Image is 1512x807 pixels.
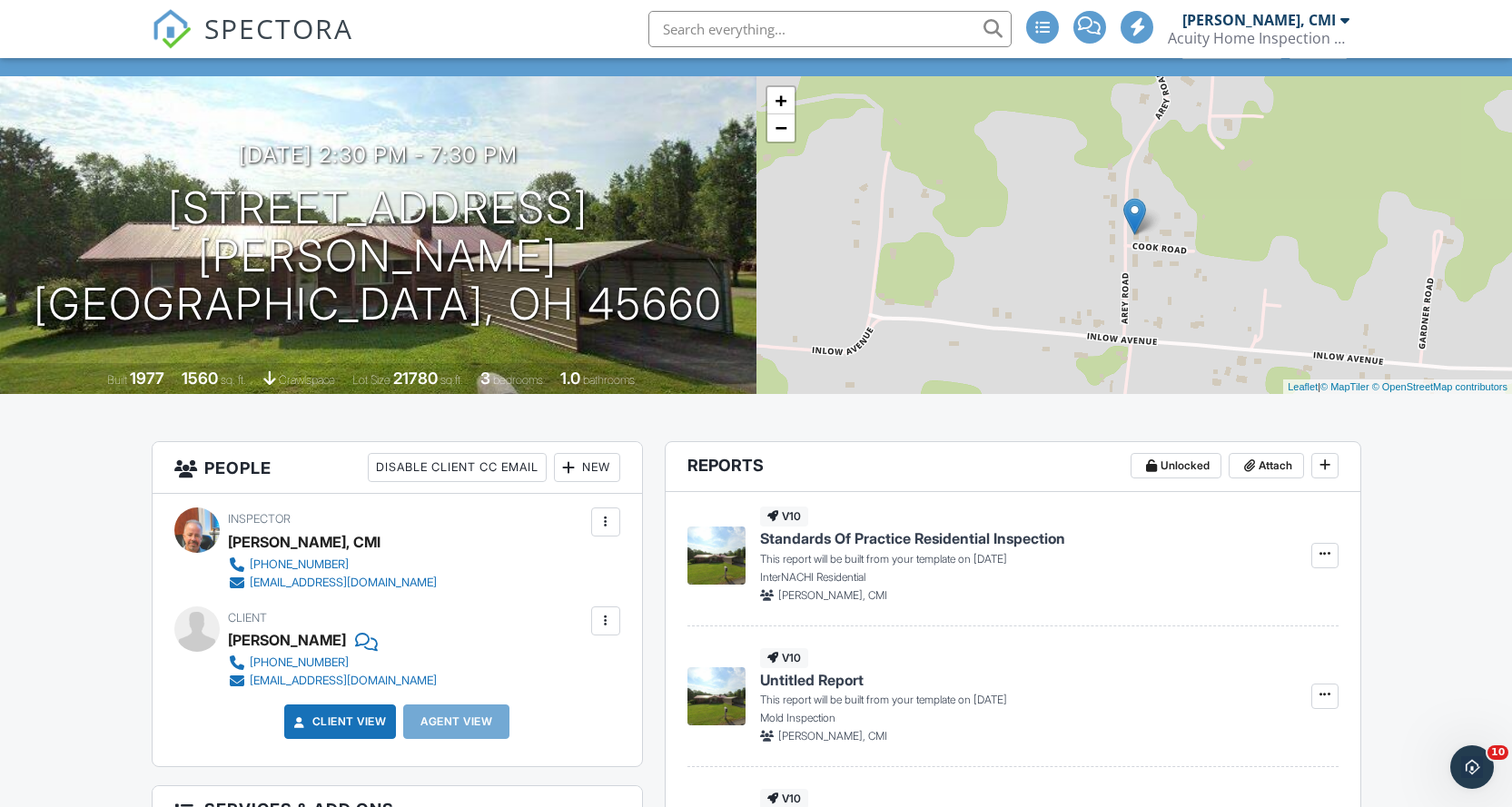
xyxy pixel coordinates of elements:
iframe: Intercom live chat [1450,745,1494,789]
div: Acuity Home Inspection Services [1168,29,1349,47]
div: | [1283,379,1512,395]
div: Disable Client CC Email [368,453,547,482]
div: [PERSON_NAME] [228,626,346,654]
a: [EMAIL_ADDRESS][DOMAIN_NAME] [228,574,437,592]
a: SPECTORA [152,25,353,63]
div: New [554,453,620,482]
a: Leaflet [1288,381,1318,392]
a: [PHONE_NUMBER] [228,654,437,672]
div: [PERSON_NAME], CMI [228,528,380,556]
a: Zoom out [767,114,795,142]
a: Zoom in [767,87,795,114]
span: SPECTORA [204,9,353,47]
div: [PERSON_NAME], CMI [1182,11,1336,29]
div: [EMAIL_ADDRESS][DOMAIN_NAME] [250,674,437,688]
a: Client View [291,713,387,731]
span: bathrooms [583,373,635,387]
div: 1560 [182,369,218,388]
span: 10 [1487,745,1508,760]
img: The Best Home Inspection Software - Spectora [152,9,192,49]
span: Built [107,373,127,387]
div: 3 [480,369,490,388]
h1: [STREET_ADDRESS][PERSON_NAME] [GEOGRAPHIC_DATA], OH 45660 [29,184,727,328]
span: sq. ft. [221,373,246,387]
input: Search everything... [648,11,1012,47]
span: crawlspace [279,373,335,387]
a: [EMAIL_ADDRESS][DOMAIN_NAME] [228,672,437,690]
h3: [DATE] 2:30 pm - 7:30 pm [239,143,518,167]
span: Lot Size [352,373,390,387]
div: [PHONE_NUMBER] [250,655,349,670]
a: © MapTiler [1320,381,1369,392]
span: bedrooms [493,373,543,387]
h3: People [153,442,642,494]
div: 1.0 [560,369,580,388]
a: © OpenStreetMap contributors [1372,381,1507,392]
div: 1977 [130,369,164,388]
span: Inspector [228,512,291,526]
span: Client [228,611,267,625]
div: 21780 [393,369,438,388]
div: [EMAIL_ADDRESS][DOMAIN_NAME] [250,576,437,590]
a: [PHONE_NUMBER] [228,556,437,574]
div: More [1289,34,1348,58]
div: [PHONE_NUMBER] [250,557,349,572]
span: sq.ft. [440,373,463,387]
div: Client View [1181,34,1282,58]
